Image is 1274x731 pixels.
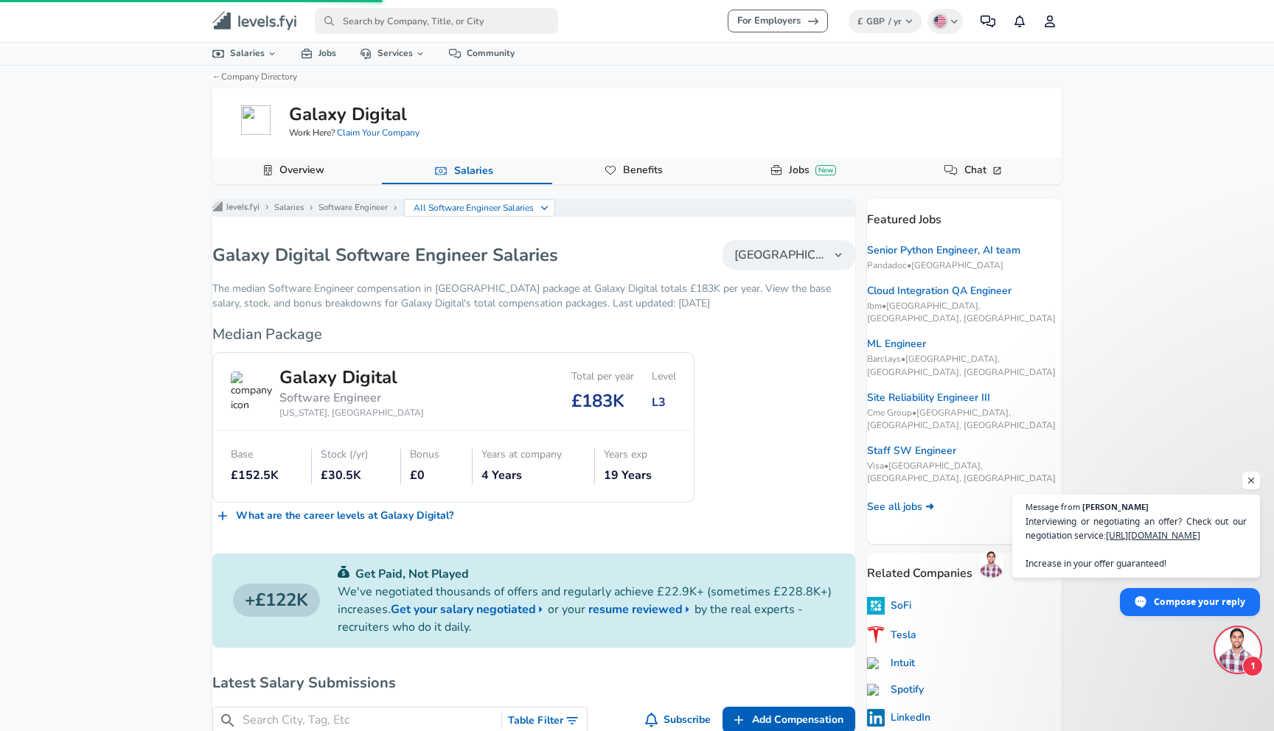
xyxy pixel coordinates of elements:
[867,656,915,671] a: Intuit
[212,671,855,695] h6: Latest Salary Submissions
[588,601,695,618] a: resume reviewed
[289,43,348,64] a: Jobs
[958,158,1009,183] a: Chat
[867,300,1062,325] span: Ibm • [GEOGRAPHIC_DATA], [GEOGRAPHIC_DATA], [GEOGRAPHIC_DATA]
[867,460,1062,485] span: Visa • [GEOGRAPHIC_DATA], [GEOGRAPHIC_DATA], [GEOGRAPHIC_DATA]
[212,281,855,311] p: The median Software Engineer compensation in [GEOGRAPHIC_DATA] package at Galaxy Digital totals £...
[617,158,669,183] a: Benefits
[348,43,437,64] a: Services
[867,657,885,669] img: intuit.com
[289,127,420,139] span: Work Here?
[867,626,916,644] a: Tesla
[604,449,676,461] div: Years exp
[734,246,826,264] span: [GEOGRAPHIC_DATA]
[279,365,424,390] div: Galaxy Digital
[274,202,304,214] a: Salaries
[783,158,842,183] a: JobsNew
[274,158,330,183] a: Overview
[867,684,885,696] img: spotify.com
[927,9,963,34] button: English (US)
[652,371,676,383] div: Level
[849,10,922,33] button: £GBP/ yr
[231,449,303,461] div: Base
[867,337,926,351] a: ML Engineer
[195,6,1079,36] nav: primary
[233,584,320,618] a: £122K
[321,467,392,484] div: £30.5K
[279,390,424,407] div: Software Engineer
[857,15,863,27] span: £
[1082,503,1149,511] span: [PERSON_NAME]
[867,391,990,405] a: Site Reliability Engineer III
[212,158,1062,184] div: Company Data Navigation
[752,711,843,730] span: Add Compensation
[867,444,956,458] a: Staff SW Engineer
[481,467,586,484] div: 4 Years
[604,467,676,484] div: 19 Years
[231,371,272,413] img: company icon
[212,323,695,346] h6: Median Package
[337,127,420,139] a: Claim Your Company
[934,15,946,27] img: English (US)
[212,503,459,530] a: What are the career levels at Galaxy Digital?
[867,407,1062,432] span: Cme Group • [GEOGRAPHIC_DATA], [GEOGRAPHIC_DATA], [GEOGRAPHIC_DATA]
[338,566,349,578] img: svg+xml;base64,PHN2ZyB4bWxucz0iaHR0cDovL3d3dy53My5vcmcvMjAwMC9zdmciIGZpbGw9IiMwYzU0NjAiIHZpZXdCb3...
[571,388,634,413] div: £183K
[212,243,558,267] h1: Galaxy Digital Software Engineer Salaries
[866,15,885,27] span: GBP
[1154,589,1245,615] span: Compose your reply
[867,259,1062,272] span: Pandadoc • [GEOGRAPHIC_DATA]
[231,467,303,484] div: £152.5K
[867,500,934,514] a: See all jobs ➜
[1216,628,1260,672] div: Open chat
[571,371,634,383] div: Total per year
[1026,503,1080,511] span: Message from
[241,105,271,135] img: galaxydigital.io
[723,240,855,270] button: [GEOGRAPHIC_DATA]
[867,243,1020,258] a: Senior Python Engineer, AI team
[315,8,558,34] input: Search by Company, Title, or City
[867,682,924,697] a: Spotify
[867,353,1062,378] span: Barclays • [GEOGRAPHIC_DATA], [GEOGRAPHIC_DATA], [GEOGRAPHIC_DATA]
[318,202,388,214] a: Software Engineer
[652,394,676,411] div: L3
[481,449,586,461] div: Years at company
[1242,656,1263,676] span: 1
[212,71,297,83] a: ←Company Directory
[338,565,835,583] p: Get Paid, Not Played
[728,10,828,32] a: For Employers
[410,467,464,484] div: £0
[867,597,911,615] a: SoFi
[201,43,289,64] a: Salaries
[279,407,424,419] div: [US_STATE], [GEOGRAPHIC_DATA]
[448,158,499,183] a: Salaries
[410,449,464,461] div: Bonus
[321,449,392,461] div: Stock (/yr)
[867,553,1062,582] p: Related Companies
[867,597,885,615] img: 1oE3LOb.png
[243,711,495,730] input: Search City, Tag, Etc
[867,284,1012,298] a: Cloud Integration QA Engineer
[815,165,836,175] div: New
[867,709,885,727] img: PI4nBLw.png
[289,102,407,127] h5: Galaxy Digital
[437,43,526,64] a: Community
[391,601,548,618] a: Get your salary negotiated
[867,709,930,727] a: LinkedIn
[867,199,1062,228] p: Featured Jobs
[414,201,535,214] p: All Software Engineer Salaries
[1026,514,1247,570] span: Interviewing or negotiating an offer? Check out our negotiation service: Increase in your offer g...
[338,583,835,636] p: We've negotiated thousands of offers and regularly achieve £22.9K+ (sometimes £228.8K+) increases...
[888,15,902,27] span: / yr
[867,626,885,644] img: JYsH0Xm.png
